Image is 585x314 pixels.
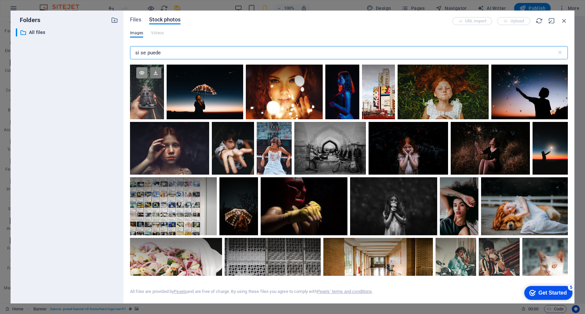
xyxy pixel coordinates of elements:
p: All files [29,29,106,36]
button: 1 [15,270,23,272]
div: ​ [16,28,17,37]
p: Folders [16,16,40,24]
i: Minimize [548,17,555,24]
span: Images [130,29,144,37]
i: Reload [536,17,543,24]
span: This file type is not supported by this element [151,29,164,37]
div: Get Started 5 items remaining, 0% complete [5,3,53,17]
a: Pexels [174,289,187,294]
span: Files [130,16,142,24]
button: 3 [15,286,23,288]
div: 5 [49,1,55,8]
input: Search [130,46,557,59]
button: 2 [15,278,23,280]
i: Create new folder [111,16,118,24]
div: Get Started [19,7,48,13]
a: Pexels’ terms and conditions [317,289,372,294]
i: Close [561,17,568,24]
span: Stock photos [149,16,180,24]
div: All files are provided by and are free of charge. By using these files you agree to comply with . [130,289,373,295]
